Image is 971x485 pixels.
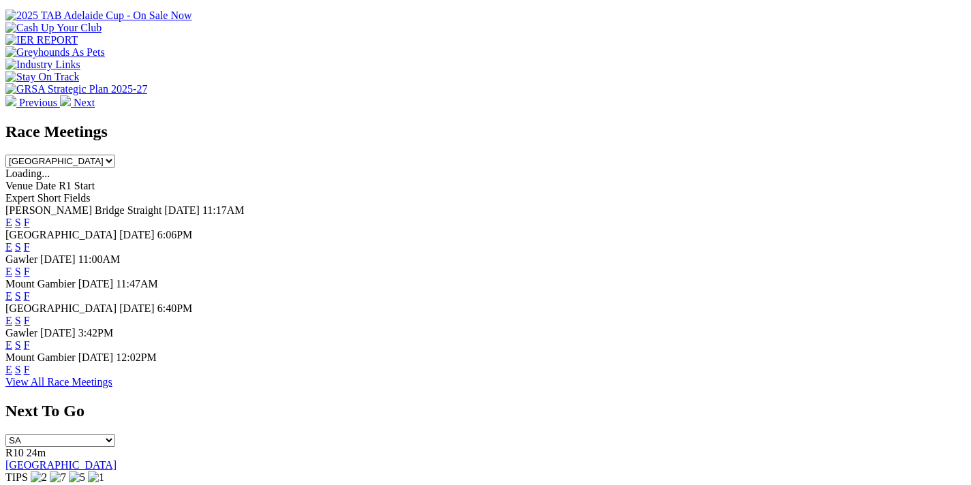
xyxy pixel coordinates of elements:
[88,471,104,484] img: 1
[78,278,114,290] span: [DATE]
[5,95,16,106] img: chevron-left-pager-white.svg
[5,97,60,108] a: Previous
[5,83,147,95] img: GRSA Strategic Plan 2025-27
[5,471,28,483] span: TIPS
[5,59,80,71] img: Industry Links
[116,351,157,363] span: 12:02PM
[15,241,21,253] a: S
[60,97,95,108] a: Next
[5,315,12,326] a: E
[5,402,966,420] h2: Next To Go
[5,339,12,351] a: E
[19,97,57,108] span: Previous
[24,266,30,277] a: F
[5,266,12,277] a: E
[5,34,78,46] img: IER REPORT
[202,204,245,216] span: 11:17AM
[119,229,155,240] span: [DATE]
[5,364,12,375] a: E
[5,168,50,179] span: Loading...
[60,95,71,106] img: chevron-right-pager-white.svg
[78,327,114,339] span: 3:42PM
[24,339,30,351] a: F
[5,22,102,34] img: Cash Up Your Club
[5,447,24,458] span: R10
[5,351,76,363] span: Mount Gambier
[24,241,30,253] a: F
[5,253,37,265] span: Gawler
[15,339,21,351] a: S
[40,253,76,265] span: [DATE]
[15,364,21,375] a: S
[24,364,30,375] a: F
[78,351,114,363] span: [DATE]
[157,229,193,240] span: 6:06PM
[5,123,966,141] h2: Race Meetings
[157,302,193,314] span: 6:40PM
[164,204,200,216] span: [DATE]
[50,471,66,484] img: 7
[15,217,21,228] a: S
[5,46,105,59] img: Greyhounds As Pets
[5,217,12,228] a: E
[5,204,161,216] span: [PERSON_NAME] Bridge Straight
[5,302,117,314] span: [GEOGRAPHIC_DATA]
[15,315,21,326] a: S
[24,217,30,228] a: F
[63,192,90,204] span: Fields
[37,192,61,204] span: Short
[5,192,35,204] span: Expert
[24,315,30,326] a: F
[5,376,112,388] a: View All Race Meetings
[5,327,37,339] span: Gawler
[40,327,76,339] span: [DATE]
[69,471,85,484] img: 5
[119,302,155,314] span: [DATE]
[5,10,192,22] img: 2025 TAB Adelaide Cup - On Sale Now
[74,97,95,108] span: Next
[5,278,76,290] span: Mount Gambier
[5,180,33,191] span: Venue
[24,290,30,302] a: F
[59,180,95,191] span: R1 Start
[116,278,158,290] span: 11:47AM
[5,229,117,240] span: [GEOGRAPHIC_DATA]
[5,459,117,471] a: [GEOGRAPHIC_DATA]
[5,241,12,253] a: E
[15,290,21,302] a: S
[15,266,21,277] a: S
[5,71,79,83] img: Stay On Track
[35,180,56,191] span: Date
[27,447,46,458] span: 24m
[31,471,47,484] img: 2
[78,253,121,265] span: 11:00AM
[5,290,12,302] a: E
